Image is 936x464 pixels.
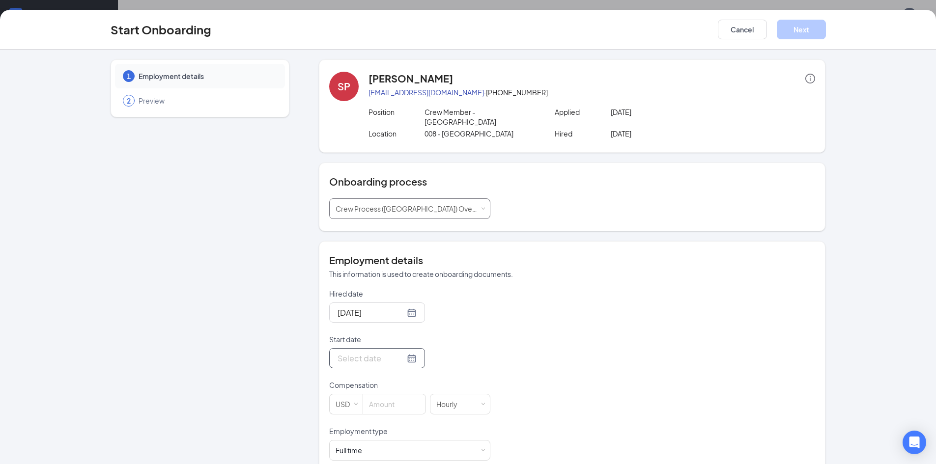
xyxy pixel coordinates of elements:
[369,87,815,97] p: · [PHONE_NUMBER]
[555,129,611,138] p: Hired
[369,72,453,85] h4: [PERSON_NAME]
[329,253,815,267] h4: Employment details
[329,334,490,344] p: Start date
[425,107,536,127] p: Crew Member - [GEOGRAPHIC_DATA]
[329,289,490,299] p: Hired date
[329,380,490,390] p: Compensation
[127,71,131,81] span: 1
[127,96,131,106] span: 2
[329,269,815,279] p: This information is used to create onboarding documents.
[111,21,211,38] h3: Start Onboarding
[336,199,484,218] div: [object Object]
[329,175,815,189] h4: Onboarding process
[139,71,275,81] span: Employment details
[436,394,464,414] div: Hourly
[903,431,926,454] div: Open Intercom Messenger
[369,88,484,97] a: [EMAIL_ADDRESS][DOMAIN_NAME]
[369,107,425,117] p: Position
[805,74,815,83] span: info-circle
[336,204,512,213] span: Crew Process ([GEOGRAPHIC_DATA]) Over 18 - English
[336,394,357,414] div: USD
[718,20,767,39] button: Cancel
[611,129,722,138] p: [DATE]
[363,394,425,414] input: Amount
[369,129,425,138] p: Location
[336,445,369,455] div: [object Object]
[338,306,405,319] input: Aug 26, 2025
[611,107,722,117] p: [DATE]
[139,96,275,106] span: Preview
[338,80,350,93] div: SP
[336,445,362,455] div: Full time
[777,20,826,39] button: Next
[425,129,536,138] p: 008 - [GEOGRAPHIC_DATA]
[555,107,611,117] p: Applied
[329,426,490,436] p: Employment type
[338,352,405,364] input: Select date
